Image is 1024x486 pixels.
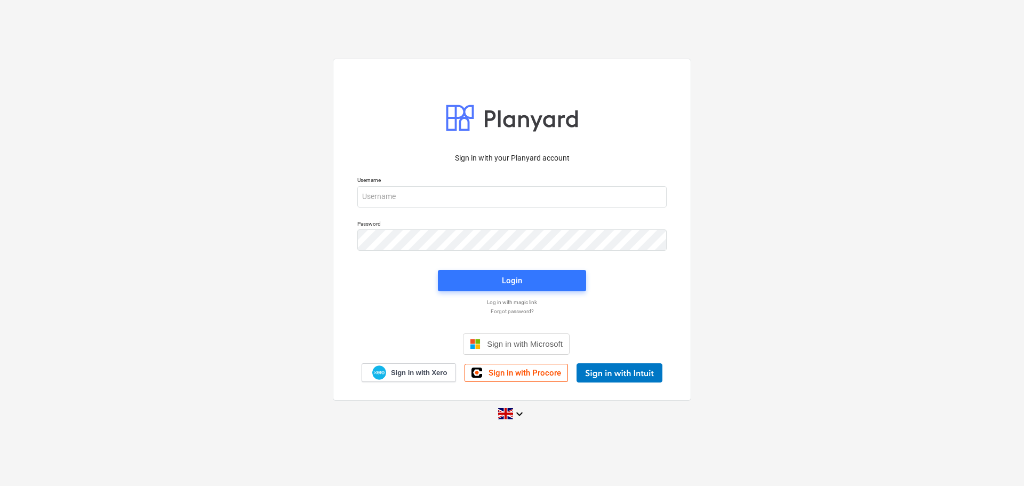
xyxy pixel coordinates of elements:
img: Microsoft logo [470,339,481,349]
p: Username [357,177,667,186]
a: Sign in with Xero [362,363,457,382]
p: Sign in with your Planyard account [357,153,667,164]
i: keyboard_arrow_down [513,408,526,420]
span: Sign in with Procore [489,368,561,378]
span: Sign in with Xero [391,368,447,378]
a: Forgot password? [352,308,672,315]
a: Sign in with Procore [465,364,568,382]
input: Username [357,186,667,208]
p: Password [357,220,667,229]
img: Xero logo [372,365,386,380]
a: Log in with magic link [352,299,672,306]
button: Login [438,270,586,291]
span: Sign in with Microsoft [487,339,563,348]
div: Login [502,274,522,288]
